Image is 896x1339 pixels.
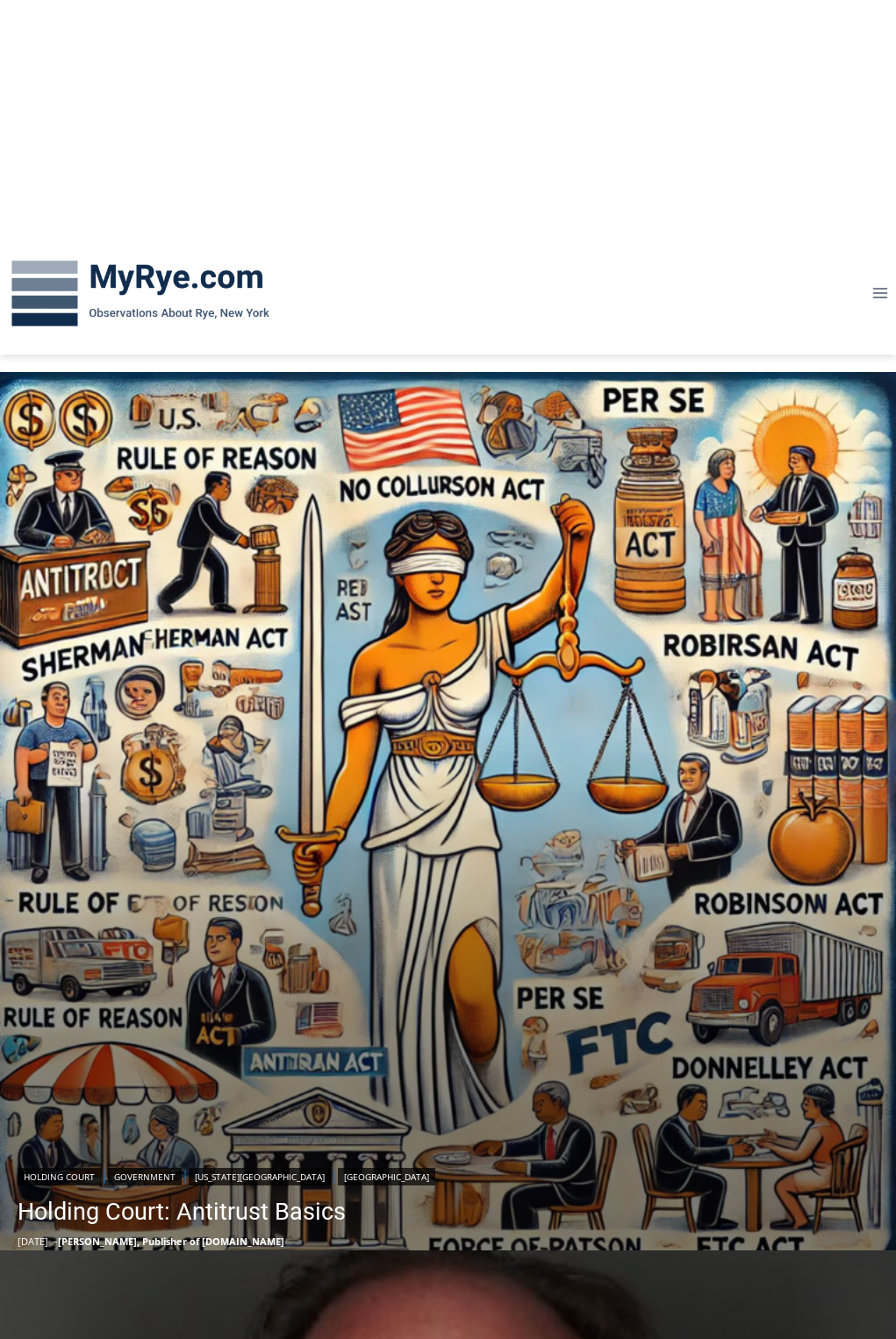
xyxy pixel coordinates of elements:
[18,1194,435,1229] a: Holding Court: Antitrust Basics
[58,1235,284,1248] a: [PERSON_NAME], Publisher of [DOMAIN_NAME]
[108,1168,182,1185] a: Government
[18,1168,101,1185] a: Holding Court
[189,1168,331,1185] a: [US_STATE][GEOGRAPHIC_DATA]
[18,1235,48,1248] time: [DATE]
[338,1168,435,1185] a: [GEOGRAPHIC_DATA]
[864,280,896,307] button: Open menu
[18,1164,435,1185] div: | | |
[53,1235,58,1248] span: –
